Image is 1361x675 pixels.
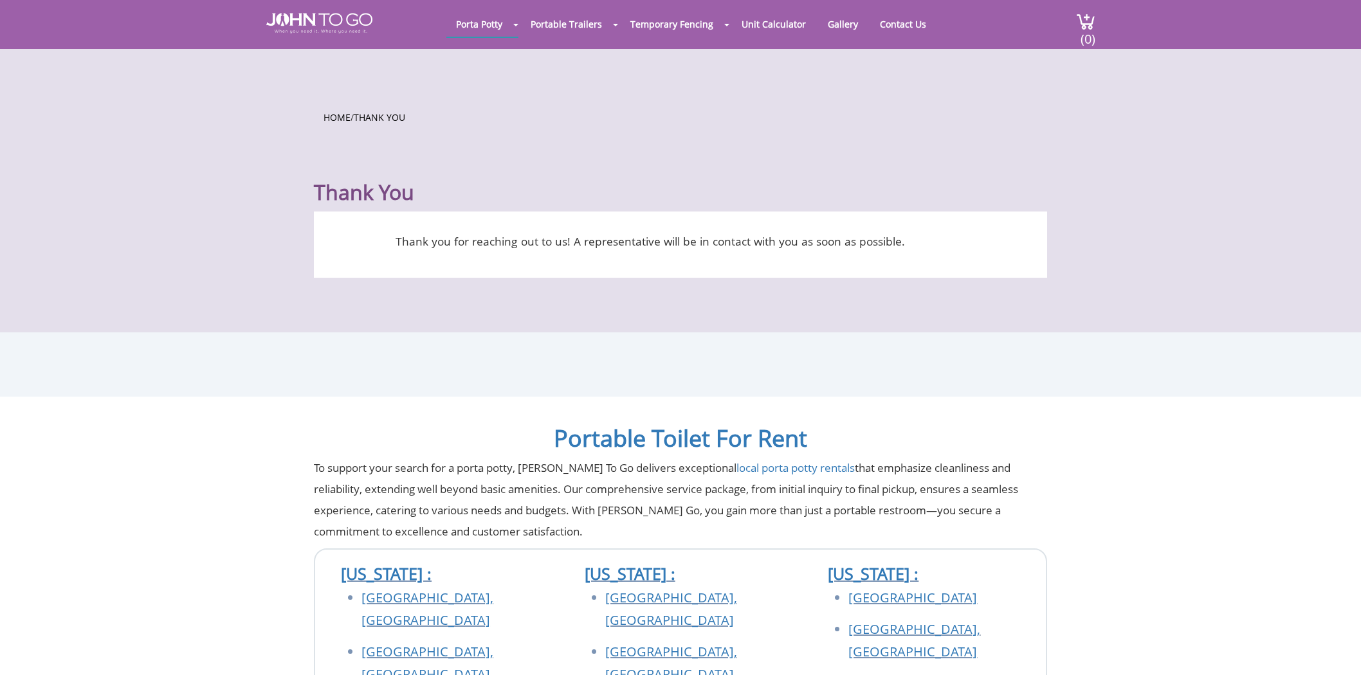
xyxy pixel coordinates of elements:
[585,562,675,584] a: [US_STATE] :
[341,562,432,584] a: [US_STATE] :
[361,589,493,629] a: [GEOGRAPHIC_DATA], [GEOGRAPHIC_DATA]
[333,231,967,252] p: Thank you for reaching out to us! A representative will be in contact with you as soon as possible.
[828,562,918,584] a: [US_STATE] :
[848,589,977,606] a: [GEOGRAPHIC_DATA]
[870,12,936,37] a: Contact Us
[324,111,351,123] a: Home
[605,589,737,629] a: [GEOGRAPHIC_DATA], [GEOGRAPHIC_DATA]
[818,12,868,37] a: Gallery
[848,620,980,660] a: [GEOGRAPHIC_DATA], [GEOGRAPHIC_DATA]
[1080,20,1095,48] span: (0)
[521,12,612,37] a: Portable Trailers
[266,13,372,33] img: JOHN to go
[446,12,512,37] a: Porta Potty
[354,111,405,123] a: Thank You
[554,422,807,454] a: Portable Toilet For Rent
[732,12,816,37] a: Unit Calculator
[736,460,855,475] a: local porta potty rentals
[314,148,1047,205] h1: Thank You
[621,12,723,37] a: Temporary Fencing
[1076,13,1095,30] img: cart a
[314,457,1047,542] p: To support your search for a porta potty, [PERSON_NAME] To Go delivers exceptional that emphasize...
[324,108,1037,124] ul: /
